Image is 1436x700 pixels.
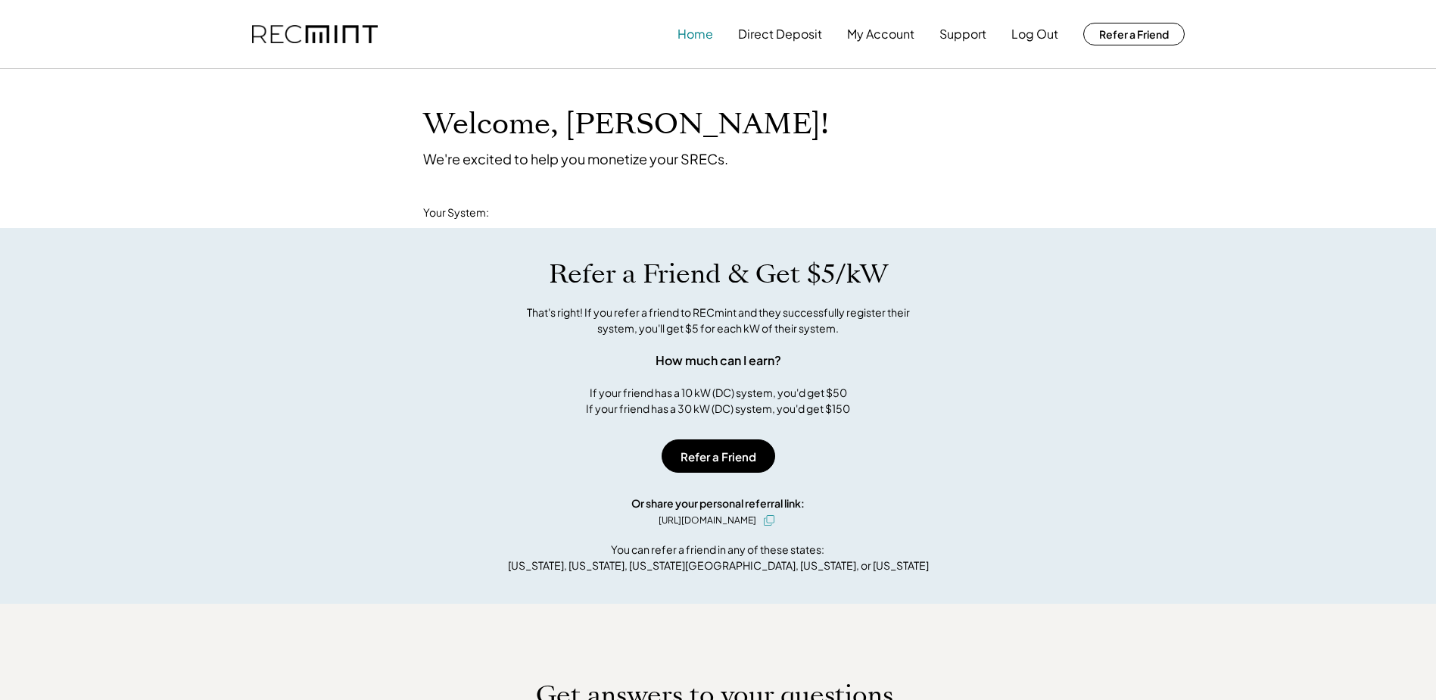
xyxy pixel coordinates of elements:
button: Refer a Friend [662,439,775,473]
img: recmint-logotype%403x.png [252,25,378,44]
h1: Refer a Friend & Get $5/kW [549,258,888,290]
button: Log Out [1011,19,1058,49]
button: Direct Deposit [738,19,822,49]
button: Refer a Friend [1083,23,1185,45]
div: You can refer a friend in any of these states: [US_STATE], [US_STATE], [US_STATE][GEOGRAPHIC_DATA... [508,542,929,573]
button: Support [939,19,986,49]
button: My Account [847,19,914,49]
div: That's right! If you refer a friend to RECmint and they successfully register their system, you'l... [510,305,927,336]
div: How much can I earn? [656,352,781,370]
div: Or share your personal referral link: [631,495,805,511]
h1: Welcome, [PERSON_NAME]! [423,107,829,142]
div: [URL][DOMAIN_NAME] [659,514,756,527]
div: If your friend has a 10 kW (DC) system, you'd get $50 If your friend has a 30 kW (DC) system, you... [586,385,850,417]
button: Home [678,19,713,49]
div: Your System: [423,205,489,220]
button: click to copy [760,511,778,530]
div: We're excited to help you monetize your SRECs. [423,150,728,167]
